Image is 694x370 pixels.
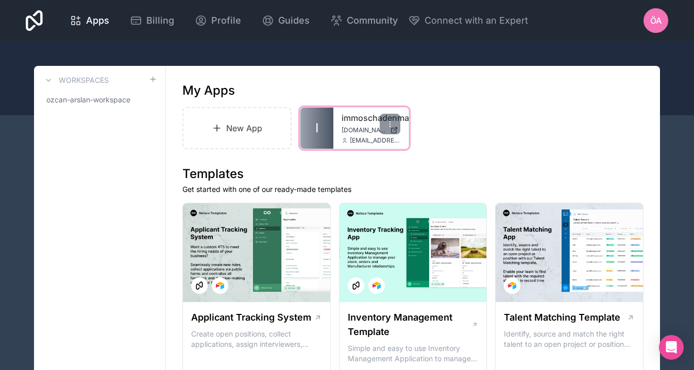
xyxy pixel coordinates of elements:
[315,120,318,136] span: I
[347,13,398,28] span: Community
[350,136,400,145] span: [EMAIL_ADDRESS][DOMAIN_NAME]
[504,310,620,325] h1: Talent Matching Template
[86,13,109,28] span: Apps
[253,9,318,32] a: Guides
[342,126,386,134] span: [DOMAIN_NAME]
[322,9,406,32] a: Community
[191,329,322,349] p: Create open positions, collect applications, assign interviewers, centralise candidate feedback a...
[408,13,528,28] button: Connect with an Expert
[122,9,182,32] a: Billing
[659,335,684,360] div: Open Intercom Messenger
[425,13,528,28] span: Connect with an Expert
[348,343,479,364] p: Simple and easy to use Inventory Management Application to manage your stock, orders and Manufact...
[508,281,516,290] img: Airtable Logo
[342,112,400,124] a: immoschadenmanager
[342,126,400,134] a: [DOMAIN_NAME]
[348,310,471,339] h1: Inventory Management Template
[504,329,635,349] p: Identify, source and match the right talent to an open project or position with our Talent Matchi...
[191,310,311,325] h1: Applicant Tracking System
[373,281,381,290] img: Airtable Logo
[650,14,662,27] span: ÖA
[182,166,644,182] h1: Templates
[46,95,130,105] span: ozcan-arslan-workspace
[182,184,644,195] p: Get started with one of our ready-made templates
[182,82,235,99] h1: My Apps
[211,13,241,28] span: Profile
[61,9,117,32] a: Apps
[187,9,249,32] a: Profile
[42,74,109,86] a: Workspaces
[182,107,292,149] a: New App
[216,281,224,290] img: Airtable Logo
[278,13,310,28] span: Guides
[42,91,157,109] a: ozcan-arslan-workspace
[300,108,333,149] a: I
[59,75,109,85] h3: Workspaces
[146,13,174,28] span: Billing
